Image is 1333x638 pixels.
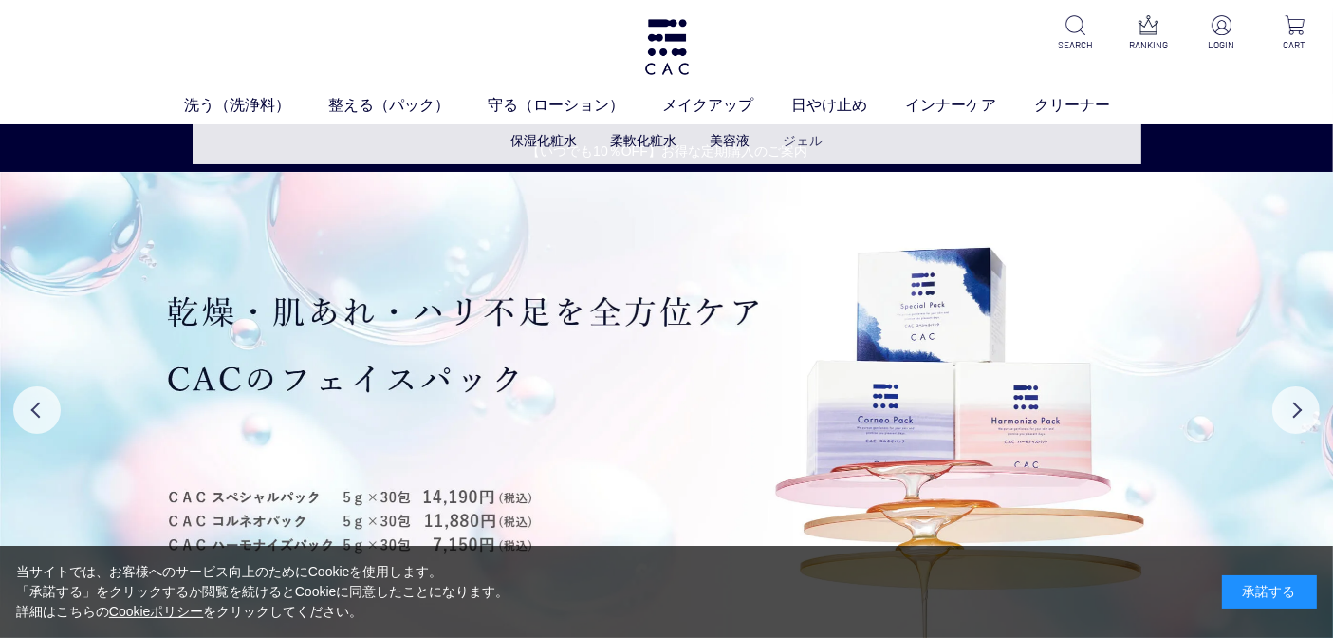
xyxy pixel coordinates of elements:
a: 柔軟化粧水 [610,133,676,148]
p: SEARCH [1052,38,1099,52]
button: Previous [13,386,61,434]
a: 日やけ止め [792,94,906,117]
img: logo [642,19,692,75]
a: 整える（パック） [329,94,489,117]
p: CART [1271,38,1318,52]
a: LOGIN [1198,15,1245,52]
a: CART [1271,15,1318,52]
a: 美容液 [710,133,750,148]
div: 承諾する [1222,575,1317,609]
p: LOGIN [1198,38,1245,52]
a: 守る（ローション） [489,94,663,117]
a: 洗う（洗浄料） [185,94,329,117]
div: 当サイトでは、お客様へのサービス向上のためにCookieを使用します。 「承諾する」をクリックするか閲覧を続けるとCookieに同意したことになります。 詳細はこちらの をクリックしてください。 [16,562,509,622]
a: 保湿化粧水 [510,133,577,148]
a: インナーケア [906,94,1035,117]
p: RANKING [1125,38,1172,52]
a: ジェル [783,133,823,148]
a: RANKING [1125,15,1172,52]
a: SEARCH [1052,15,1099,52]
a: メイクアップ [663,94,792,117]
a: 【いつでも10％OFF】お得な定期購入のご案内 [1,141,1333,161]
button: Next [1272,386,1320,434]
a: クリーナー [1035,94,1149,117]
a: Cookieポリシー [109,604,204,619]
